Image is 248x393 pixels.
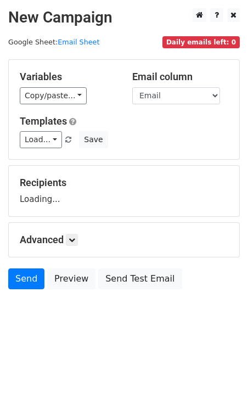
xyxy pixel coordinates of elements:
a: Daily emails left: 0 [162,38,240,46]
a: Preview [47,268,95,289]
a: Send Test Email [98,268,182,289]
h5: Email column [132,71,228,83]
a: Templates [20,115,67,127]
a: Load... [20,131,62,148]
small: Google Sheet: [8,38,99,46]
a: Email Sheet [58,38,99,46]
h5: Recipients [20,177,228,189]
button: Save [79,131,108,148]
a: Send [8,268,44,289]
a: Copy/paste... [20,87,87,104]
div: Loading... [20,177,228,205]
h5: Advanced [20,234,228,246]
h5: Variables [20,71,116,83]
span: Daily emails left: 0 [162,36,240,48]
h2: New Campaign [8,8,240,27]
